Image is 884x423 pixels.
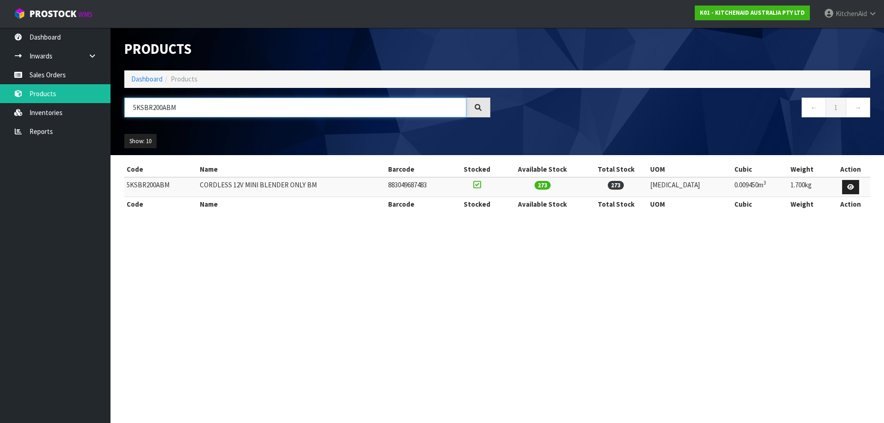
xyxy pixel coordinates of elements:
a: ← [802,98,826,117]
span: 273 [535,181,551,190]
span: 273 [608,181,624,190]
th: Available Stock [501,162,583,177]
th: Total Stock [584,162,648,177]
th: Total Stock [584,197,648,212]
h1: Products [124,41,490,57]
span: ProStock [29,8,76,20]
td: CORDLESS 12V MINI BLENDER ONLY BM [198,177,385,197]
th: Action [831,197,870,212]
th: Stocked [453,197,501,212]
nav: Page navigation [504,98,870,120]
th: Action [831,162,870,177]
th: Code [124,162,198,177]
button: Show: 10 [124,134,157,149]
th: Weight [788,162,831,177]
td: [MEDICAL_DATA] [648,177,732,197]
th: Available Stock [501,197,583,212]
td: 5KSBR200ABM [124,177,198,197]
th: Stocked [453,162,501,177]
th: Weight [788,197,831,212]
th: UOM [648,162,732,177]
th: Name [198,162,385,177]
th: Name [198,197,385,212]
span: KitchenAid [836,9,867,18]
span: Products [171,75,198,83]
td: 1.700kg [788,177,831,197]
img: cube-alt.png [14,8,25,19]
th: Cubic [732,162,788,177]
th: Cubic [732,197,788,212]
a: Dashboard [131,75,163,83]
th: Barcode [386,162,453,177]
small: WMS [78,10,93,19]
td: 883049687483 [386,177,453,197]
input: Search products [124,98,466,117]
th: Barcode [386,197,453,212]
a: → [846,98,870,117]
strong: K01 - KITCHENAID AUSTRALIA PTY LTD [700,9,805,17]
a: 1 [826,98,846,117]
sup: 3 [763,180,766,186]
td: 0.009450m [732,177,788,197]
th: UOM [648,197,732,212]
th: Code [124,197,198,212]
